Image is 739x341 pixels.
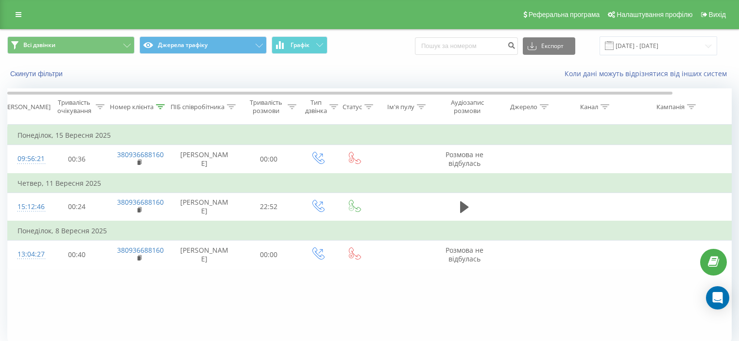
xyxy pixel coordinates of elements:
button: Всі дзвінки [7,36,135,54]
a: Коли дані можуть відрізнятися вiд інших систем [565,69,732,78]
div: 13:04:27 [17,245,37,264]
td: 00:36 [47,145,107,174]
div: Канал [580,103,598,111]
button: Джерела трафіку [139,36,267,54]
div: Статус [343,103,362,111]
div: [PERSON_NAME] [1,103,51,111]
td: 00:00 [239,241,299,269]
div: Номер клієнта [110,103,154,111]
div: Кампанія [656,103,685,111]
button: Експорт [523,37,575,55]
div: Джерело [510,103,537,111]
a: 380936688160 [117,150,164,159]
a: 380936688160 [117,245,164,255]
td: 00:00 [239,145,299,174]
div: Аудіозапис розмови [444,98,491,115]
input: Пошук за номером [415,37,518,55]
div: Ім'я пулу [387,103,414,111]
span: Всі дзвінки [23,41,55,49]
td: [PERSON_NAME] [171,193,239,221]
td: [PERSON_NAME] [171,241,239,269]
td: 00:40 [47,241,107,269]
a: 380936688160 [117,197,164,207]
div: 15:12:46 [17,197,37,216]
div: Тривалість розмови [247,98,285,115]
div: 09:56:21 [17,149,37,168]
span: Розмова не відбулась [446,150,483,168]
span: Вихід [709,11,726,18]
div: Open Intercom Messenger [706,286,729,309]
td: 00:24 [47,193,107,221]
button: Графік [272,36,327,54]
div: Тривалість очікування [55,98,93,115]
span: Реферальна програма [529,11,600,18]
td: [PERSON_NAME] [171,145,239,174]
span: Графік [291,42,309,49]
div: Тип дзвінка [305,98,327,115]
td: 22:52 [239,193,299,221]
div: ПІБ співробітника [171,103,224,111]
span: Розмова не відбулась [446,245,483,263]
button: Скинути фільтри [7,69,68,78]
span: Налаштування профілю [617,11,692,18]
